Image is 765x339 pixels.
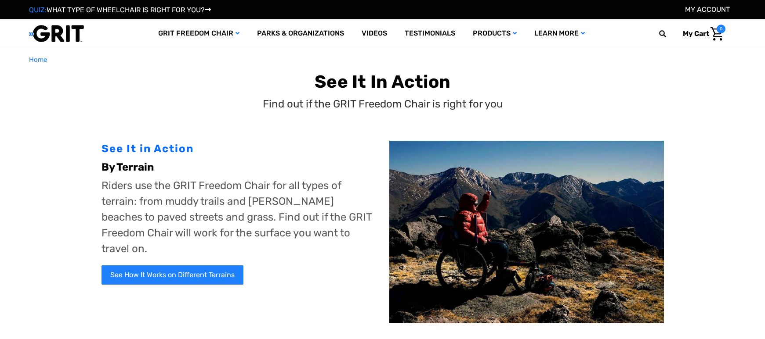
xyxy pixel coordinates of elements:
[29,6,211,14] a: QUIZ:WHAT TYPE OF WHEELCHAIR IS RIGHT FOR YOU?
[29,55,47,65] a: Home
[396,19,464,48] a: Testimonials
[29,25,84,43] img: GRIT All-Terrain Wheelchair and Mobility Equipment
[102,265,243,285] a: See How It Works on Different Terrains
[248,19,353,48] a: Parks & Organizations
[102,141,376,157] div: See It in Action
[149,19,248,48] a: GRIT Freedom Chair
[102,178,376,257] p: Riders use the GRIT Freedom Chair for all types of terrain: from muddy trails and [PERSON_NAME] b...
[102,161,154,173] b: By Terrain
[263,96,503,112] p: Find out if the GRIT Freedom Chair is right for you
[526,19,594,48] a: Learn More
[717,25,725,33] span: 0
[711,27,723,41] img: Cart
[685,5,730,14] a: Account
[676,25,725,43] a: Cart with 0 items
[389,141,664,324] img: Melissa on rocky terrain using GRIT Freedom Chair hiking
[663,25,676,43] input: Search
[464,19,526,48] a: Products
[29,56,47,64] span: Home
[29,55,736,65] nav: Breadcrumb
[29,6,47,14] span: QUIZ:
[353,19,396,48] a: Videos
[315,71,450,92] b: See It In Action
[683,29,709,38] span: My Cart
